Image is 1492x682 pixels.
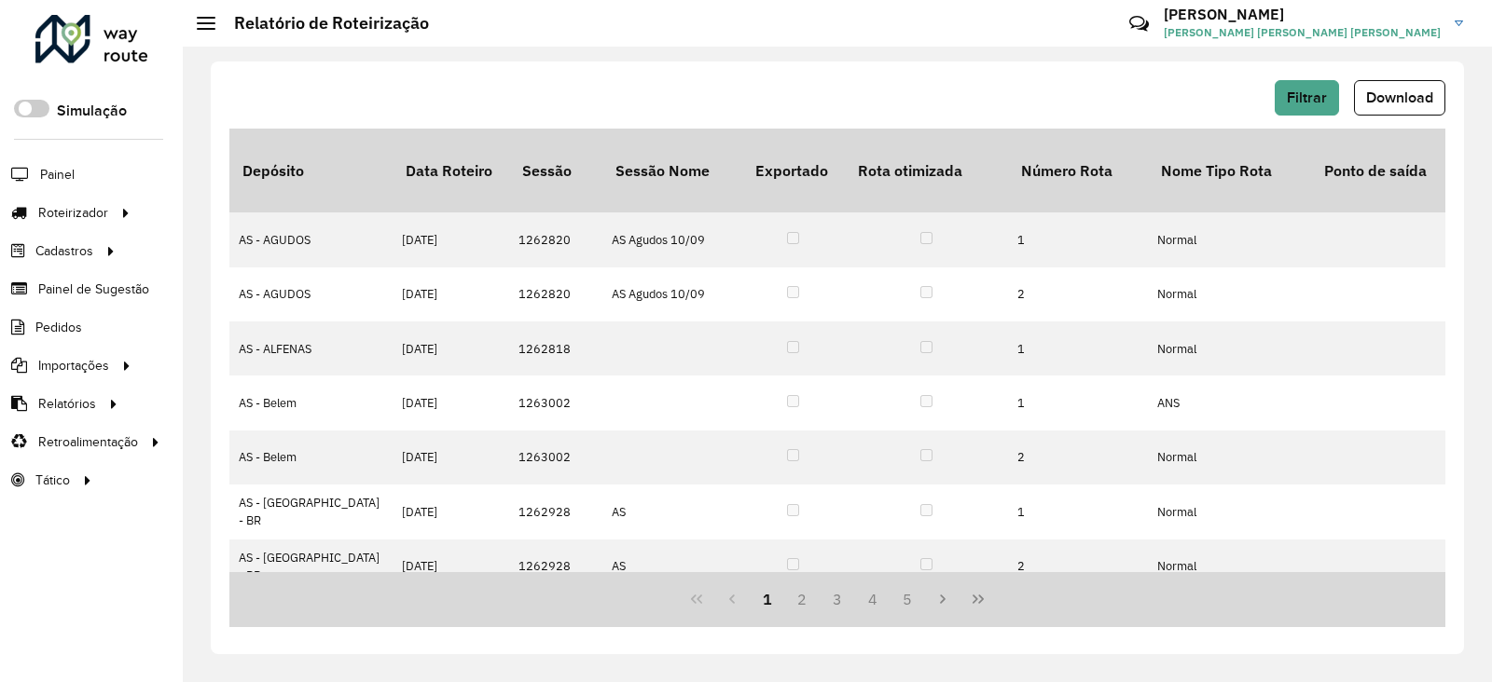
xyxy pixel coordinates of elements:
td: [DATE] [393,375,509,430]
td: Normal [1148,539,1311,593]
td: [DATE] [393,212,509,266]
span: Download [1366,89,1433,105]
label: Simulação [57,100,127,122]
td: AS - Belem [229,375,393,430]
td: AS - Belem [229,430,393,484]
span: Relatórios [38,394,96,414]
button: 3 [820,581,855,617]
th: Exportado [742,129,845,212]
th: Sessão [509,129,602,212]
button: 2 [784,581,820,617]
span: Tático [35,471,70,490]
h2: Relatório de Roteirização [215,13,429,34]
button: Last Page [960,581,996,617]
td: 1 [1008,212,1148,266]
td: 1 [1008,375,1148,430]
a: Contato Rápido [1119,4,1159,44]
span: Painel de Sugestão [38,280,149,299]
th: Número Rota [1008,129,1148,212]
td: 1 [1008,484,1148,539]
td: AS [602,484,742,539]
td: Normal [1148,212,1311,266]
span: [PERSON_NAME] [PERSON_NAME] [PERSON_NAME] [1164,24,1441,41]
td: 1262820 [509,212,602,266]
td: 1263002 [509,430,602,484]
td: [DATE] [393,484,509,539]
span: Importações [38,356,109,375]
h3: [PERSON_NAME] [1164,6,1441,23]
td: AS - [GEOGRAPHIC_DATA] - BR [229,539,393,593]
td: 1262928 [509,539,602,593]
th: Depósito [229,129,393,212]
td: ANS [1148,375,1311,430]
td: AS [602,539,742,593]
span: Roteirizador [38,203,108,223]
td: AS Agudos 10/09 [602,212,742,266]
td: Normal [1148,430,1311,484]
td: [DATE] [393,267,509,321]
th: Data Roteiro [393,129,509,212]
th: Nome Tipo Rota [1148,129,1311,212]
button: Next Page [925,581,960,617]
span: Filtrar [1287,89,1327,105]
td: 1262818 [509,321,602,375]
td: [DATE] [393,430,509,484]
button: Download [1354,80,1445,116]
button: Filtrar [1275,80,1339,116]
td: AS - AGUDOS [229,212,393,266]
td: 1263002 [509,375,602,430]
td: 1 [1008,321,1148,375]
th: Rota otimizada [845,129,1008,212]
td: 1262928 [509,484,602,539]
td: AS Agudos 10/09 [602,267,742,321]
td: AS - [GEOGRAPHIC_DATA] - BR [229,484,393,539]
td: Normal [1148,267,1311,321]
button: 5 [891,581,926,617]
span: Cadastros [35,241,93,261]
td: AS - AGUDOS [229,267,393,321]
span: Retroalimentação [38,432,138,452]
span: Pedidos [35,318,82,337]
th: Sessão Nome [602,129,742,212]
td: [DATE] [393,539,509,593]
td: 1262820 [509,267,602,321]
td: 2 [1008,267,1148,321]
td: [DATE] [393,321,509,375]
button: 1 [750,581,785,617]
td: Normal [1148,321,1311,375]
td: Normal [1148,484,1311,539]
span: Painel [40,165,75,184]
td: 2 [1008,539,1148,593]
button: 4 [855,581,891,617]
th: Ponto de saída [1311,129,1474,212]
td: 2 [1008,430,1148,484]
td: AS - ALFENAS [229,321,393,375]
